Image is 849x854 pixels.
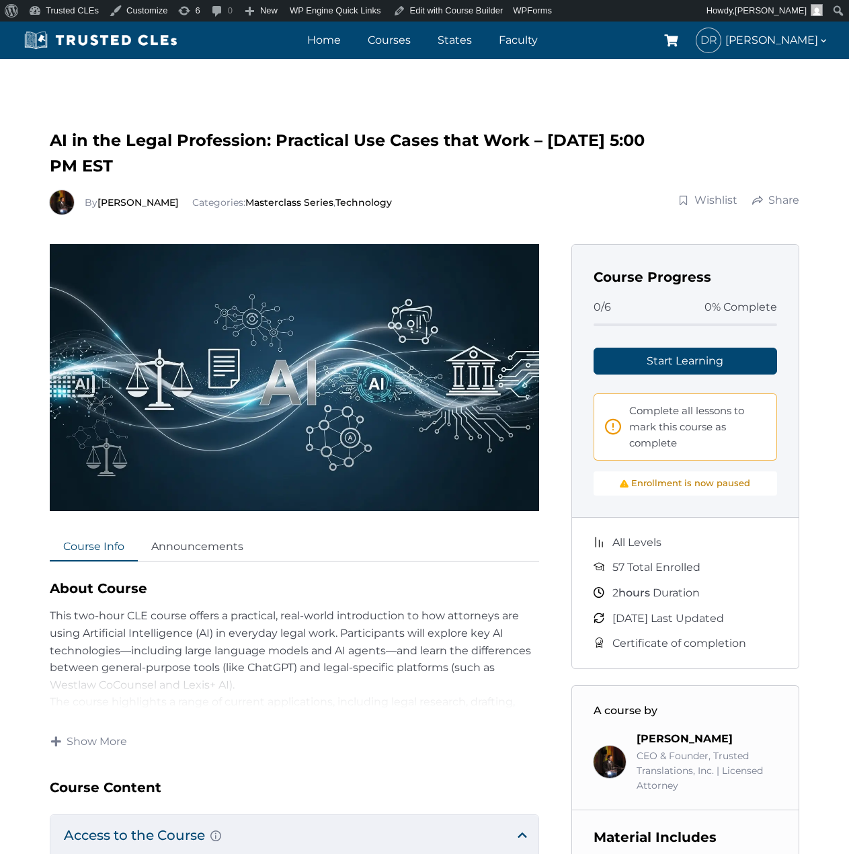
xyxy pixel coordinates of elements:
[97,196,179,208] a: [PERSON_NAME]
[50,244,539,511] img: AI-in-the-Legal-Profession.webp
[594,348,778,375] a: Start Learning
[637,732,733,745] a: [PERSON_NAME]
[50,734,128,750] a: Show More
[50,609,531,691] span: This two-hour CLE course offers a practical, real-world introduction to how attorneys are using A...
[704,299,777,316] span: 0% Complete
[50,130,645,176] span: AI in the Legal Profession: Practical Use Cases that Work – [DATE] 5:00 PM EST
[612,635,746,652] span: Certificate of completion
[50,578,539,599] h2: About Course
[618,586,650,599] span: hours
[629,403,766,451] span: Complete all lessons to mark this course as complete
[725,31,829,49] span: [PERSON_NAME]
[594,702,778,720] h3: A course by
[138,533,257,562] a: Announcements
[612,559,700,576] span: 57 Total Enrolled
[678,192,738,208] a: Wishlist
[594,826,778,848] h3: Material Includes
[594,299,611,316] span: 0/6
[67,734,127,749] span: Show More
[612,610,724,627] span: [DATE] Last Updated
[637,748,778,793] div: CEO & Founder, Trusted Translations, Inc. | Licensed Attorney
[752,192,800,208] a: Share
[495,30,541,50] a: Faculty
[85,196,181,208] span: By
[85,195,392,210] div: Categories: ,
[594,266,778,288] h3: Course Progress
[696,28,721,52] span: DR
[594,746,626,778] img: Richard Estevez
[612,534,661,551] span: All Levels
[364,30,414,50] a: Courses
[245,196,333,208] a: Masterclass Series
[612,586,618,599] span: 2
[335,196,392,208] a: Technology
[20,30,181,50] img: Trusted CLEs
[434,30,475,50] a: States
[594,471,778,496] div: Enrollment is now paused
[612,584,700,602] span: Duration
[735,5,807,15] span: [PERSON_NAME]
[50,777,539,798] h3: Course Content
[50,190,74,215] img: Richard Estevez
[50,533,138,562] a: Course Info
[304,30,344,50] a: Home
